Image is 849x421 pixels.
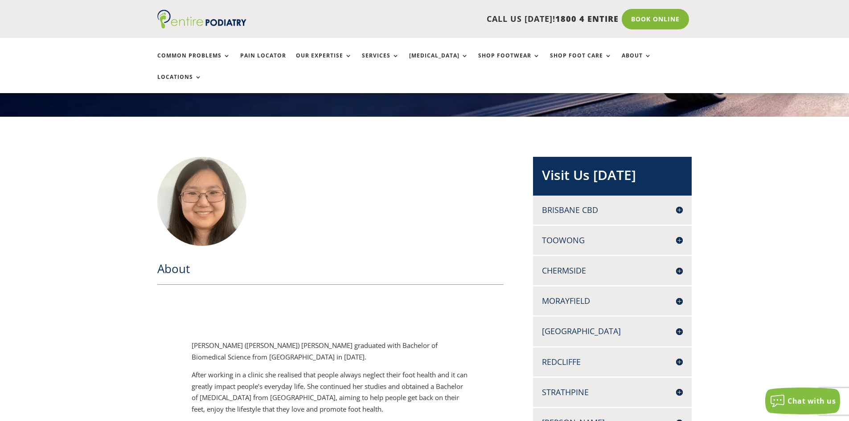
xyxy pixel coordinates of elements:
[281,13,619,25] p: CALL US [DATE]!
[240,53,286,72] a: Pain Locator
[157,74,202,93] a: Locations
[157,53,230,72] a: Common Problems
[765,388,840,414] button: Chat with us
[192,341,438,361] span: [PERSON_NAME] ([PERSON_NAME]) [PERSON_NAME] graduated with Bachelor of Biomedical Science from [G...
[296,53,352,72] a: Our Expertise
[542,387,683,398] h4: Strathpine
[555,13,619,24] span: 1800 4 ENTIRE
[157,157,246,246] img: Heidi Tsz Hei Cheng – Podiatrist at Entire Podiatry who used to work at McLean & Partners Podiatry
[409,53,468,72] a: [MEDICAL_DATA]
[542,295,683,307] h4: Morayfield
[157,10,246,29] img: logo (1)
[478,53,540,72] a: Shop Footwear
[542,235,683,246] h4: Toowong
[622,9,689,29] a: Book Online
[362,53,399,72] a: Services
[542,265,683,276] h4: Chermside
[542,326,683,337] h4: [GEOGRAPHIC_DATA]
[550,53,612,72] a: Shop Foot Care
[192,370,468,413] span: After working in a clinic she realised that people always neglect their foot health and it can gr...
[542,166,683,189] h2: Visit Us [DATE]
[542,356,683,368] h4: Redcliffe
[157,21,246,30] a: Entire Podiatry
[157,261,504,281] h2: About
[787,396,836,406] span: Chat with us
[622,53,652,72] a: About
[542,204,683,216] h4: Brisbane CBD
